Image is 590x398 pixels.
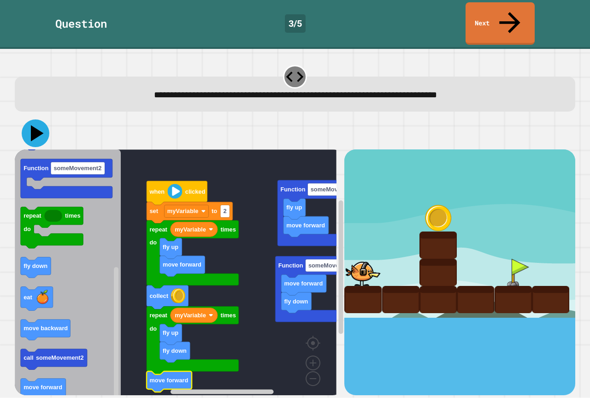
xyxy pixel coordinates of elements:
text: someMovement2 [308,262,356,269]
text: someMovement [311,186,355,193]
text: fly down [24,263,47,270]
text: fly up [286,204,302,211]
a: Next [466,2,535,45]
text: Function [278,262,303,269]
text: fly down [163,347,187,354]
text: collect [149,293,168,300]
text: myVariable [167,208,199,215]
text: times [65,213,80,220]
text: someMovement2 [36,355,84,362]
text: repeat [24,213,41,220]
text: Function [24,165,48,172]
text: set [149,208,158,215]
text: fly up [163,330,178,337]
text: times [220,312,236,319]
text: move forward [163,261,201,268]
text: do [149,239,157,246]
text: times [220,226,236,233]
text: move forward [286,222,325,229]
text: move backward [24,325,68,332]
text: 2 [223,208,226,215]
text: do [24,226,31,233]
text: clicked [185,188,205,195]
text: eat [24,294,32,301]
text: when [149,188,165,195]
text: fly up [163,244,178,251]
text: move forward [149,377,188,384]
div: Blockly Workspace [15,149,344,395]
text: do [149,325,157,332]
text: myVariable [175,226,206,233]
div: Question [55,15,107,32]
text: repeat [149,226,167,233]
text: to [212,208,217,215]
text: repeat [149,312,167,319]
text: call [24,355,33,362]
div: 3 / 5 [285,14,306,33]
text: myVariable [175,312,206,319]
text: move forward [284,280,323,287]
text: move forward [24,384,62,391]
text: fly down [284,298,308,305]
text: someMovement2 [53,165,101,172]
text: Function [280,186,305,193]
